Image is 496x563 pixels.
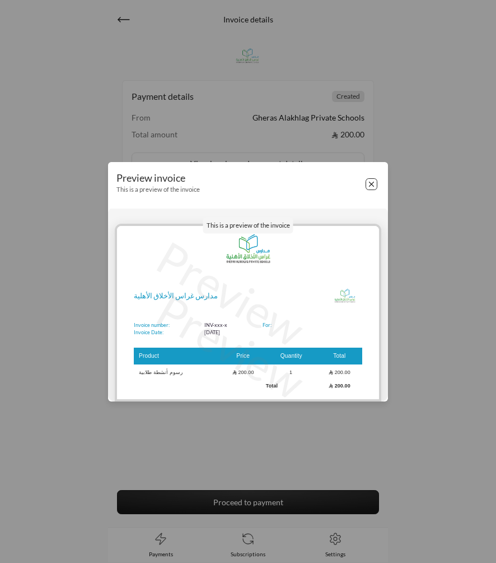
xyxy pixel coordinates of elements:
[366,178,377,190] button: Close
[116,186,200,193] p: This is a preview of the invoice
[134,348,220,364] th: Product
[116,172,200,184] p: Preview invoice
[134,347,362,393] table: Products
[144,277,317,416] p: Preview
[144,224,317,362] p: Preview
[134,321,170,329] p: Invoice number:
[317,381,362,391] td: 200.00
[134,366,220,380] td: رسوم أنشطة طلابية
[134,290,218,301] p: مدارس غراس الأخلاق الأهلية
[329,279,362,313] img: Logo
[203,217,293,233] p: This is a preview of the invoice
[117,226,379,271] img: headernowwwww_otgta.png
[317,348,362,364] th: Total
[317,366,362,380] td: 200.00
[134,329,170,336] p: Invoice Date:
